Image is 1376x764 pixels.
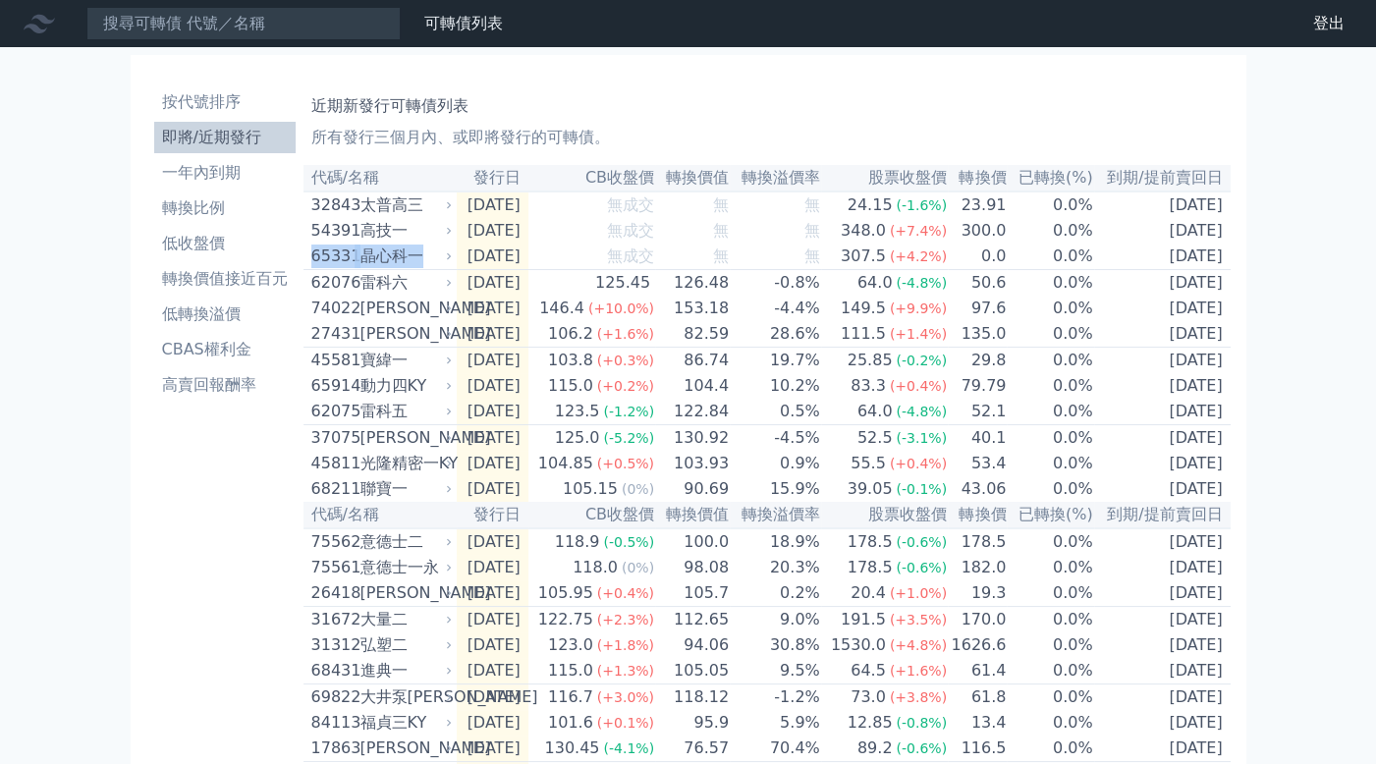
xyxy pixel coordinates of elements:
[311,711,356,735] div: 84113
[948,218,1007,244] td: 300.0
[597,663,654,679] span: (+1.3%)
[154,263,296,295] a: 轉換價值接近百元
[86,7,401,40] input: 搜尋可轉債 代號／名稱
[311,94,1223,118] h1: 近期新發行可轉債列表
[534,581,597,605] div: 105.95
[896,560,947,575] span: (-0.6%)
[847,685,890,709] div: 73.0
[1094,528,1231,555] td: [DATE]
[360,530,449,554] div: 意德士二
[655,270,730,297] td: 126.48
[730,736,821,762] td: 70.4%
[457,502,528,528] th: 發行日
[360,374,449,398] div: 動力四KY
[311,633,356,657] div: 31312
[948,373,1007,399] td: 79.79
[837,322,890,346] div: 111.5
[948,399,1007,425] td: 52.1
[457,165,528,191] th: 發行日
[804,221,820,240] span: 無
[311,374,356,398] div: 65914
[1094,710,1231,736] td: [DATE]
[896,534,947,550] span: (-0.6%)
[597,585,654,601] span: (+0.4%)
[713,246,729,265] span: 無
[730,684,821,711] td: -1.2%
[730,607,821,633] td: 9.0%
[1094,658,1231,684] td: [DATE]
[154,334,296,365] a: CBAS權利金
[457,528,528,555] td: [DATE]
[844,556,897,579] div: 178.5
[1094,632,1231,658] td: [DATE]
[603,740,654,756] span: (-4.1%)
[457,476,528,502] td: [DATE]
[540,737,603,760] div: 130.45
[730,502,821,528] th: 轉換溢價率
[360,245,449,268] div: 晶心科一
[311,426,356,450] div: 37075
[837,297,890,320] div: 149.5
[154,267,296,291] li: 轉換價值接近百元
[1278,670,1376,764] iframe: Chat Widget
[948,710,1007,736] td: 13.4
[154,338,296,361] li: CBAS權利金
[457,710,528,736] td: [DATE]
[360,322,449,346] div: [PERSON_NAME]
[844,477,897,501] div: 39.05
[655,476,730,502] td: 90.69
[821,502,948,528] th: 股票收盤價
[311,271,356,295] div: 62076
[730,528,821,555] td: 18.9%
[896,481,947,497] span: (-0.1%)
[597,353,654,368] span: (+0.3%)
[457,373,528,399] td: [DATE]
[1007,502,1093,528] th: 已轉換(%)
[1278,670,1376,764] div: 聊天小工具
[360,452,449,475] div: 光隆精密一KY
[457,425,528,452] td: [DATE]
[457,684,528,711] td: [DATE]
[837,219,890,243] div: 348.0
[591,271,654,295] div: 125.45
[603,404,654,419] span: (-1.2%)
[896,715,947,731] span: (-0.8%)
[569,556,622,579] div: 118.0
[890,637,947,653] span: (+4.8%)
[730,580,821,607] td: 0.2%
[303,165,457,191] th: 代碼/名稱
[804,195,820,214] span: 無
[1007,476,1093,502] td: 0.0%
[597,715,654,731] span: (+0.1%)
[1094,270,1231,297] td: [DATE]
[1007,296,1093,321] td: 0.0%
[360,477,449,501] div: 聯寶一
[948,191,1007,218] td: 23.91
[534,452,597,475] div: 104.85
[655,451,730,476] td: 103.93
[730,425,821,452] td: -4.5%
[360,219,449,243] div: 高技一
[896,197,947,213] span: (-1.6%)
[534,608,597,631] div: 122.75
[154,90,296,114] li: 按代號排序
[607,195,654,214] span: 無成交
[730,296,821,321] td: -4.4%
[311,530,356,554] div: 75562
[847,659,890,682] div: 64.5
[588,300,654,316] span: (+10.0%)
[544,322,597,346] div: 106.2
[948,321,1007,348] td: 135.0
[1094,218,1231,244] td: [DATE]
[311,219,356,243] div: 54391
[154,126,296,149] li: 即將/近期發行
[655,555,730,580] td: 98.08
[311,297,356,320] div: 74022
[655,658,730,684] td: 105.05
[311,400,356,423] div: 62075
[890,248,947,264] span: (+4.2%)
[1007,555,1093,580] td: 0.0%
[457,321,528,348] td: [DATE]
[948,502,1007,528] th: 轉換價
[730,348,821,374] td: 19.7%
